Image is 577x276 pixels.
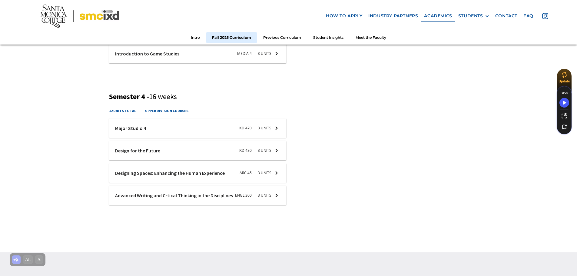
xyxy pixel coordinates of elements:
[542,13,548,19] img: icon - instagram
[520,10,536,22] a: faq
[149,92,177,101] span: 16 weeks
[323,10,365,22] a: how to apply
[458,13,483,18] div: STUDENTS
[365,10,421,22] a: industry partners
[40,5,119,28] img: Santa Monica College - SMC IxD logo
[185,32,206,43] a: Intro
[350,32,392,43] a: Meet the Faculty
[458,13,489,18] div: STUDENTS
[257,32,307,43] a: Previous Curriculum
[492,10,520,22] a: contact
[109,108,136,114] h4: 12 units total
[145,108,188,114] h4: upper division courses
[421,10,455,22] a: Academics
[206,32,257,43] a: Fall 2025 Curriculum
[109,92,468,101] h3: Semester 4 -
[307,32,350,43] a: Student Insights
